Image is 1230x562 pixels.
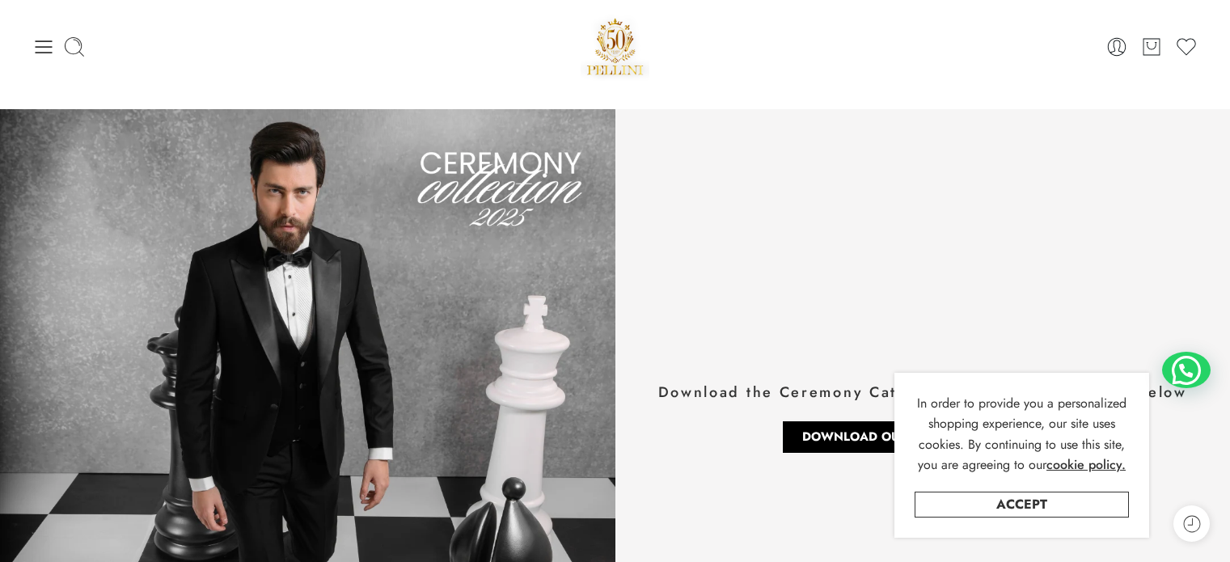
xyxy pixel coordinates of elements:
a: Wishlist [1175,36,1198,58]
a: Download Our Ceremony Catalog [782,420,1063,454]
span: In order to provide you a personalized shopping experience, our site uses cookies. By continuing ... [917,394,1126,475]
a: Cart [1140,36,1163,58]
span: Download Our Ceremony Catalog [802,431,1043,443]
span: Download the Ceremony Catalog by clicking on the link below [658,382,1187,403]
a: cookie policy. [1046,454,1126,475]
a: Pellini - [581,12,650,81]
a: Accept [915,492,1129,518]
a: Login / Register [1105,36,1128,58]
img: Pellini [581,12,650,81]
